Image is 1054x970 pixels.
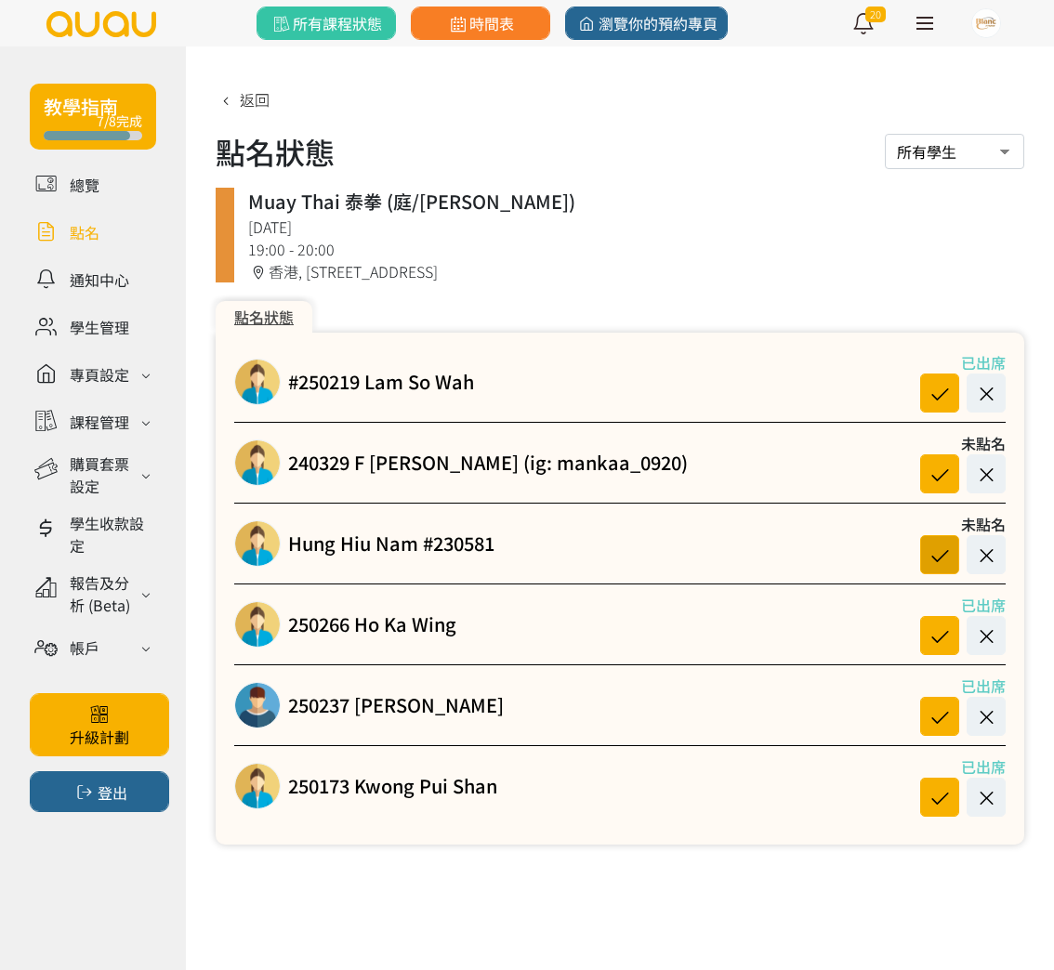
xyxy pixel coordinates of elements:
[30,771,169,812] button: 登出
[288,368,474,396] a: #250219 Lam So Wah
[903,675,1006,697] div: 已出席
[865,7,886,22] span: 20
[288,610,456,638] a: 250266 Ho Ka Wing
[903,594,1006,616] div: 已出席
[216,88,270,111] a: 返回
[288,772,497,800] a: 250173 Kwong Pui Shan
[288,449,688,477] a: 240329 F [PERSON_NAME] (ig: mankaa_0920)
[903,513,1006,535] div: 未點名
[70,363,129,386] div: 專頁設定
[70,571,136,616] div: 報告及分析 (Beta)
[575,12,718,34] span: 瀏覽你的預約專頁
[446,12,514,34] span: 時間表
[411,7,550,40] a: 時間表
[216,301,312,333] div: 點名狀態
[288,530,494,557] a: Hung Hiu Nam #230581
[70,411,129,433] div: 課程管理
[248,260,1010,282] div: 香港, [STREET_ADDRESS]
[240,88,270,111] span: 返回
[45,11,158,37] img: logo.svg
[70,636,99,659] div: 帳戶
[903,755,1006,778] div: 已出席
[903,432,1006,454] div: 未點名
[70,452,136,497] div: 購買套票設定
[270,12,382,34] span: 所有課程狀態
[30,693,169,756] a: 升級計劃
[903,351,1006,374] div: 已出席
[565,7,728,40] a: 瀏覽你的預約專頁
[248,216,1010,238] div: [DATE]
[248,188,1010,216] div: Muay Thai 泰拳 (庭/[PERSON_NAME])
[288,691,504,719] a: 250237 [PERSON_NAME]
[248,238,1010,260] div: 19:00 - 20:00
[216,129,335,174] h1: 點名狀態
[257,7,396,40] a: 所有課程狀態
